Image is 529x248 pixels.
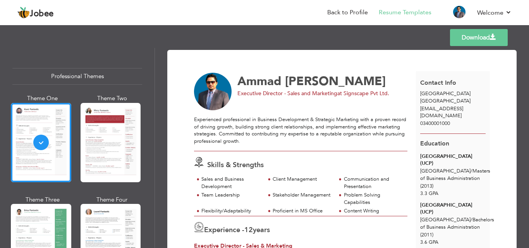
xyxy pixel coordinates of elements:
[12,196,73,204] div: Theme Three
[420,79,456,87] span: Contact Info
[194,116,407,145] div: Experienced professional in Business Development & Strategic Marketing with a proven record of dr...
[420,90,471,97] span: [GEOGRAPHIC_DATA]
[82,196,143,204] div: Theme Four
[471,216,472,223] span: /
[420,120,450,127] span: 03400001000
[379,8,431,17] a: Resume Templates
[337,90,389,97] span: at Signscape Pvt Ltd.
[273,192,332,199] div: Stakeholder Management
[17,7,30,19] img: jobee.io
[420,97,471,104] span: [GEOGRAPHIC_DATA]
[201,176,261,190] div: Sales and Business Development
[204,225,244,235] span: Experience -
[12,94,73,103] div: Theme One
[420,202,486,216] div: [GEOGRAPHIC_DATA] (UCP)
[12,68,142,85] div: Professional Themes
[201,192,261,199] div: Team Leadership
[477,8,512,17] a: Welcome
[201,207,261,215] div: Flexibility/Adaptability
[30,10,54,18] span: Jobee
[344,207,403,215] div: Content Writing
[194,73,232,111] img: No image
[244,225,270,235] label: years
[420,183,433,190] span: (2013)
[420,231,433,238] span: (2011)
[17,7,54,19] a: Jobee
[420,216,494,231] span: [GEOGRAPHIC_DATA] Bachelors of Business Administration
[82,94,143,103] div: Theme Two
[450,29,508,46] a: Download
[344,192,403,206] div: Problem Solving Capabilities
[471,168,472,174] span: /
[453,6,465,18] img: Profile Img
[420,168,490,182] span: [GEOGRAPHIC_DATA] Masters of Business Administration
[273,176,332,183] div: Client Management
[244,225,253,235] span: 12
[420,190,438,197] span: 3.3 GPA
[344,176,403,190] div: Communication and Presentation
[420,139,449,148] span: Education
[420,239,438,246] span: 3.6 GPA
[237,90,337,97] span: Executive Director - Sales and Marketing
[237,73,282,89] span: Ammad
[327,8,368,17] a: Back to Profile
[420,153,486,167] div: [GEOGRAPHIC_DATA] (UCP)
[285,73,386,89] span: [PERSON_NAME]
[420,105,463,120] span: [EMAIL_ADDRESS][DOMAIN_NAME]
[273,207,332,215] div: Proficient in MS Office
[207,160,264,170] span: Skills & Strengths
